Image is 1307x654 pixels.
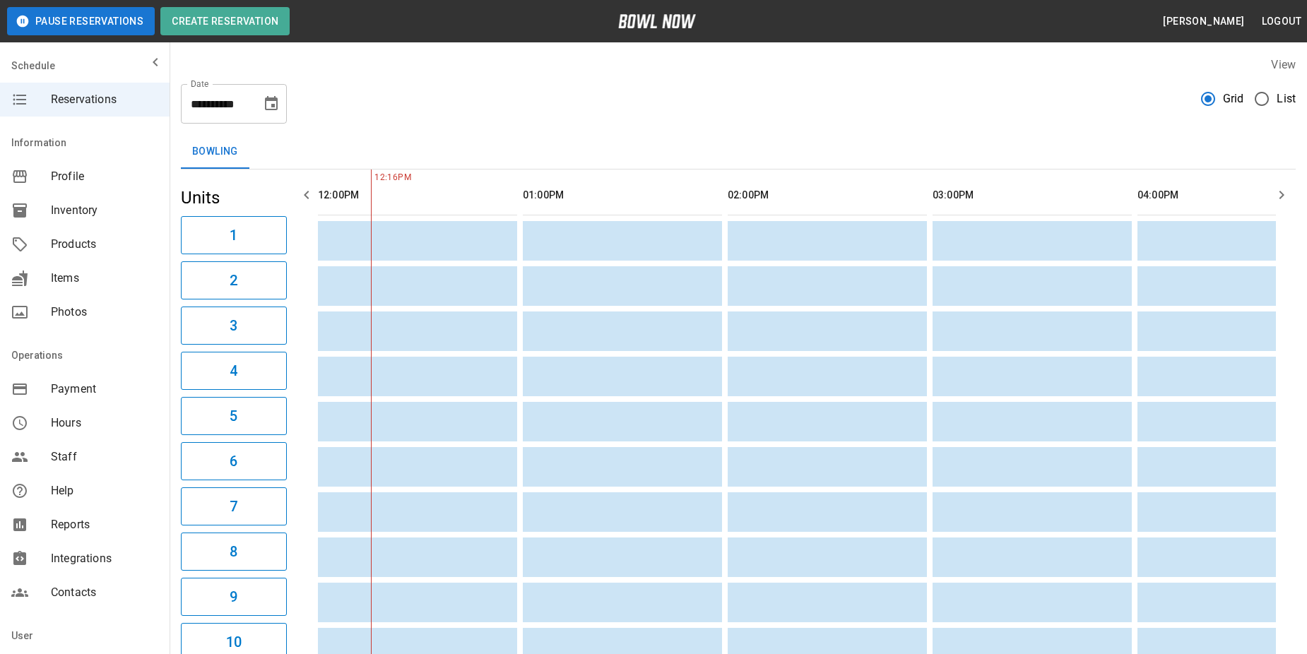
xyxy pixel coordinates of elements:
[181,135,1296,169] div: inventory tabs
[181,578,287,616] button: 9
[51,584,158,601] span: Contacts
[51,168,158,185] span: Profile
[181,135,249,169] button: Bowling
[618,14,696,28] img: logo
[181,352,287,390] button: 4
[1157,8,1250,35] button: [PERSON_NAME]
[51,448,158,465] span: Staff
[230,585,237,608] h6: 9
[230,450,237,472] h6: 6
[226,631,242,653] h6: 10
[51,236,158,253] span: Products
[7,7,155,35] button: Pause Reservations
[51,415,158,432] span: Hours
[230,359,237,382] h6: 4
[51,270,158,287] span: Items
[1271,58,1296,71] label: View
[230,224,237,246] h6: 1
[181,261,287,299] button: 2
[1256,8,1307,35] button: Logout
[257,90,285,118] button: Choose date, selected date is Aug 30, 2025
[51,304,158,321] span: Photos
[181,307,287,345] button: 3
[181,397,287,435] button: 5
[230,269,237,292] h6: 2
[160,7,290,35] button: Create Reservation
[318,175,517,215] th: 12:00PM
[51,381,158,398] span: Payment
[230,495,237,518] h6: 7
[181,487,287,525] button: 7
[181,186,287,209] h5: Units
[181,533,287,571] button: 8
[181,216,287,254] button: 1
[181,442,287,480] button: 6
[51,516,158,533] span: Reports
[51,202,158,219] span: Inventory
[51,91,158,108] span: Reservations
[1223,90,1244,107] span: Grid
[1277,90,1296,107] span: List
[230,405,237,427] h6: 5
[51,482,158,499] span: Help
[371,171,374,185] span: 12:16PM
[523,175,722,215] th: 01:00PM
[230,540,237,563] h6: 8
[51,550,158,567] span: Integrations
[230,314,237,337] h6: 3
